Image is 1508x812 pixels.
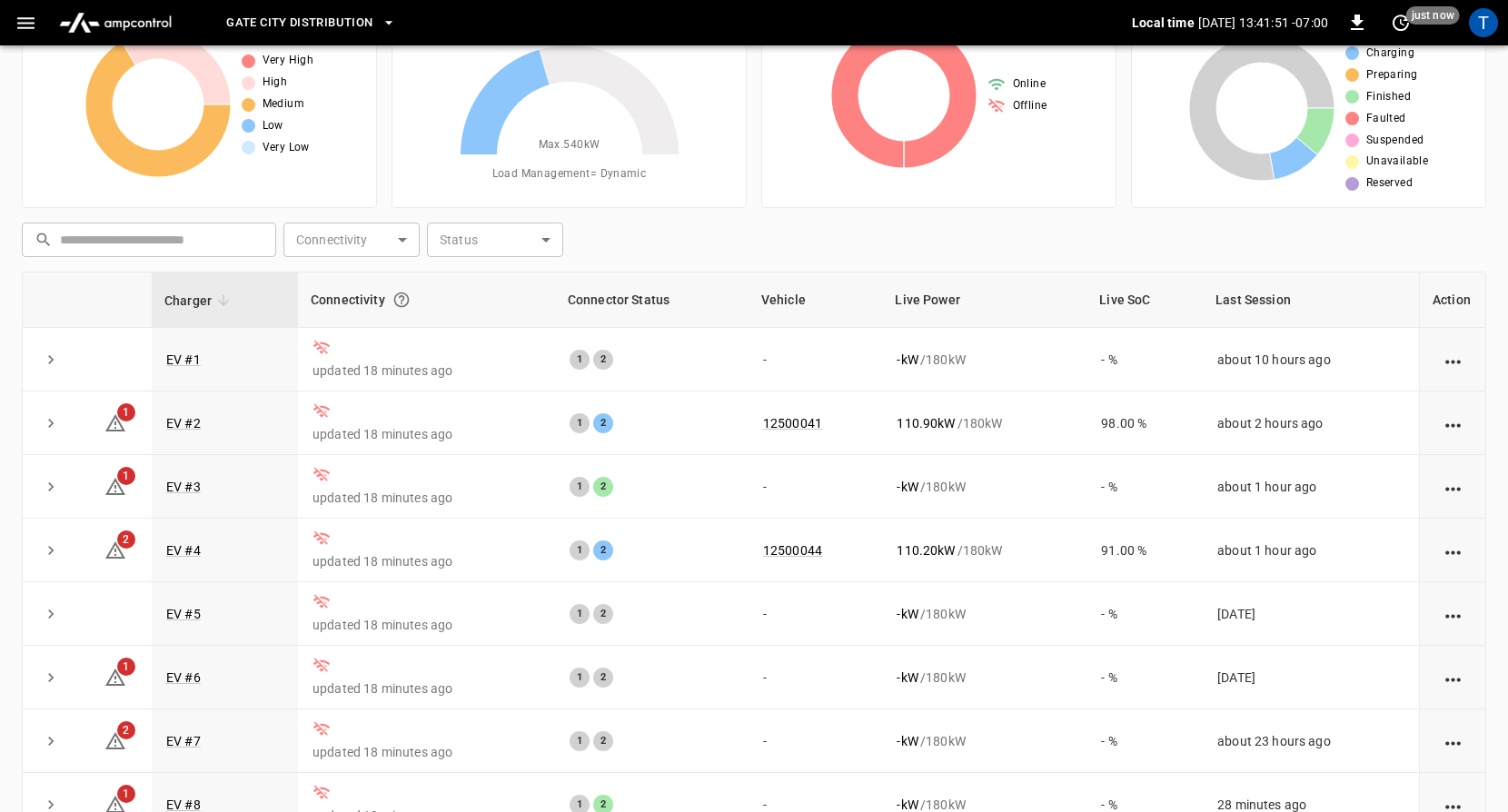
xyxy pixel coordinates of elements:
a: EV #2 [166,416,201,431]
a: EV #7 [166,734,201,748]
div: Connectivity [311,283,542,316]
td: 98.00 % [1086,391,1203,455]
td: - [749,455,883,519]
p: updated 18 minutes ago [313,552,541,570]
span: Offline [1013,97,1047,115]
a: EV #6 [166,670,201,685]
td: - % [1086,328,1203,391]
div: / 180 kW [897,414,1072,432]
div: 1 [570,540,590,560]
button: set refresh interval [1386,8,1415,37]
div: 1 [570,668,590,688]
p: - kW [897,668,918,687]
span: 1 [117,785,135,803]
th: Connector Status [555,272,749,328]
div: / 180 kW [897,541,1072,559]
span: 2 [117,721,135,739]
div: / 180 kW [897,351,1072,369]
span: Medium [263,95,304,114]
div: 1 [570,350,590,370]
span: Charger [164,290,235,312]
span: Gate City Distribution [226,13,372,34]
a: 1 [104,479,126,493]
div: 1 [570,413,590,433]
div: 2 [593,350,613,370]
td: - % [1086,709,1203,773]
span: Faulted [1366,110,1406,128]
p: Local time [1132,14,1195,32]
div: 1 [570,731,590,751]
div: action cell options [1442,351,1464,369]
div: 2 [593,604,613,624]
button: expand row [37,346,64,373]
div: 1 [570,604,590,624]
a: 12500041 [763,416,822,431]
p: updated 18 minutes ago [313,489,541,507]
span: Very Low [263,139,310,157]
span: Online [1013,75,1046,94]
th: Action [1419,272,1485,328]
div: / 180 kW [897,668,1072,687]
button: Connection between the charger and our software. [385,283,418,316]
div: profile-icon [1469,8,1498,37]
div: 1 [570,477,590,497]
div: 2 [593,477,613,497]
td: - % [1086,455,1203,519]
a: EV #8 [166,797,201,812]
td: about 1 hour ago [1203,519,1419,582]
td: about 1 hour ago [1203,455,1419,519]
a: EV #5 [166,607,201,621]
span: Low [263,117,283,135]
td: - % [1086,582,1203,646]
span: Finished [1366,88,1411,106]
span: just now [1406,6,1460,25]
span: 2 [117,530,135,549]
span: 1 [117,403,135,421]
p: 110.20 kW [897,541,955,559]
div: 2 [593,668,613,688]
span: Preparing [1366,66,1418,84]
button: expand row [37,410,64,437]
th: Last Session [1203,272,1419,328]
div: action cell options [1442,414,1464,432]
span: Very High [263,52,314,70]
th: Vehicle [749,272,883,328]
th: Live Power [882,272,1086,328]
span: 1 [117,467,135,485]
div: action cell options [1442,668,1464,687]
button: expand row [37,473,64,500]
span: Suspended [1366,132,1424,150]
p: updated 18 minutes ago [313,425,541,443]
p: 110.90 kW [897,414,955,432]
div: action cell options [1442,541,1464,559]
button: Gate City Distribution [219,5,403,41]
img: ampcontrol.io logo [52,5,179,40]
a: 2 [104,542,126,557]
span: Charging [1366,45,1414,63]
button: expand row [37,600,64,628]
td: - [749,646,883,709]
a: 2 [104,733,126,748]
span: Max. 540 kW [539,136,600,154]
a: EV #4 [166,543,201,558]
td: [DATE] [1203,646,1419,709]
p: - kW [897,605,918,623]
div: action cell options [1442,605,1464,623]
td: - [749,582,883,646]
div: / 180 kW [897,478,1072,496]
div: / 180 kW [897,605,1072,623]
div: action cell options [1442,478,1464,496]
span: Load Management = Dynamic [492,165,647,183]
p: updated 18 minutes ago [313,743,541,761]
span: Reserved [1366,174,1413,193]
div: 2 [593,731,613,751]
div: / 180 kW [897,732,1072,750]
button: expand row [37,664,64,691]
td: about 2 hours ago [1203,391,1419,455]
td: about 23 hours ago [1203,709,1419,773]
p: updated 18 minutes ago [313,616,541,634]
span: Unavailable [1366,153,1428,171]
span: 1 [117,658,135,676]
p: updated 18 minutes ago [313,679,541,698]
p: [DATE] 13:41:51 -07:00 [1198,14,1328,32]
